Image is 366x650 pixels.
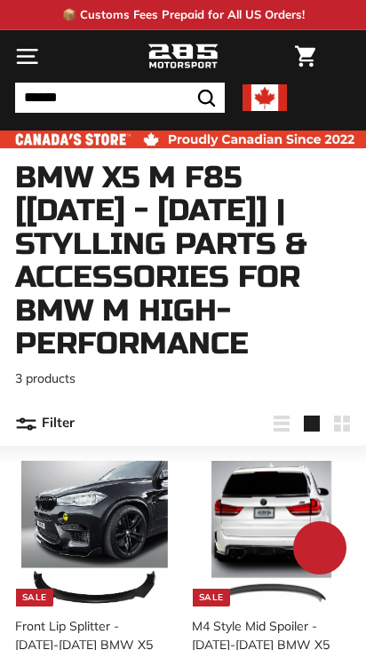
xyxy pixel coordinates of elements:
inbox-online-store-chat: Shopify online store chat [288,521,352,579]
p: 📦 Customs Fees Prepaid for All US Orders! [62,6,305,24]
a: Cart [286,31,324,82]
input: Search [15,83,225,113]
p: 3 products [15,369,351,388]
div: Sale [16,589,53,606]
div: Sale [193,589,230,606]
h1: BMW X5 M F85 [[DATE] - [DATE]] | Stylling parts & accessories for BMW M High-Performance [15,162,351,361]
img: Logo_285_Motorsport_areodynamics_components [147,42,219,72]
button: Filter [15,402,75,445]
